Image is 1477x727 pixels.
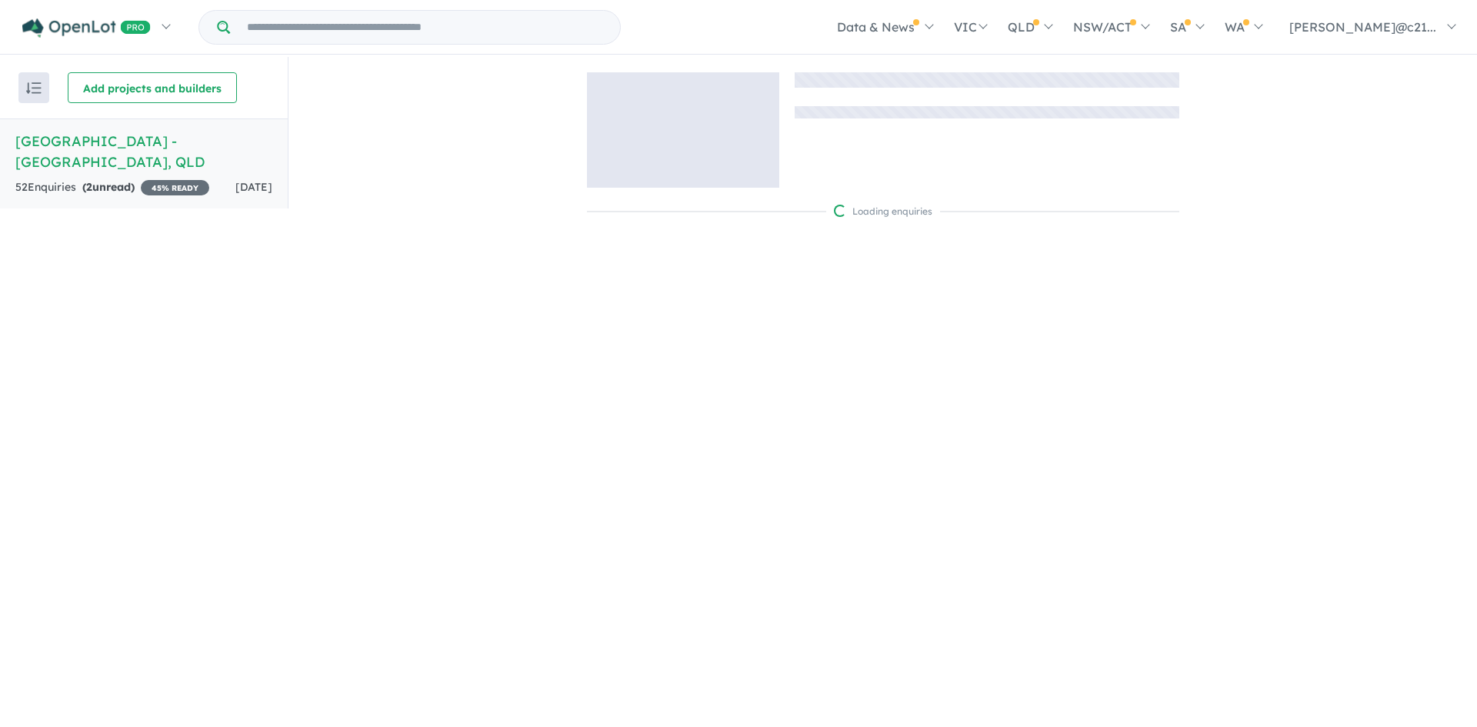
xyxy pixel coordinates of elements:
[233,11,617,44] input: Try estate name, suburb, builder or developer
[834,204,932,219] div: Loading enquiries
[235,180,272,194] span: [DATE]
[26,82,42,94] img: sort.svg
[15,178,209,197] div: 52 Enquir ies
[1289,19,1436,35] span: [PERSON_NAME]@c21...
[141,180,209,195] span: 45 % READY
[82,180,135,194] strong: ( unread)
[68,72,237,103] button: Add projects and builders
[86,180,92,194] span: 2
[15,131,272,172] h5: [GEOGRAPHIC_DATA] - [GEOGRAPHIC_DATA] , QLD
[22,18,151,38] img: Openlot PRO Logo White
